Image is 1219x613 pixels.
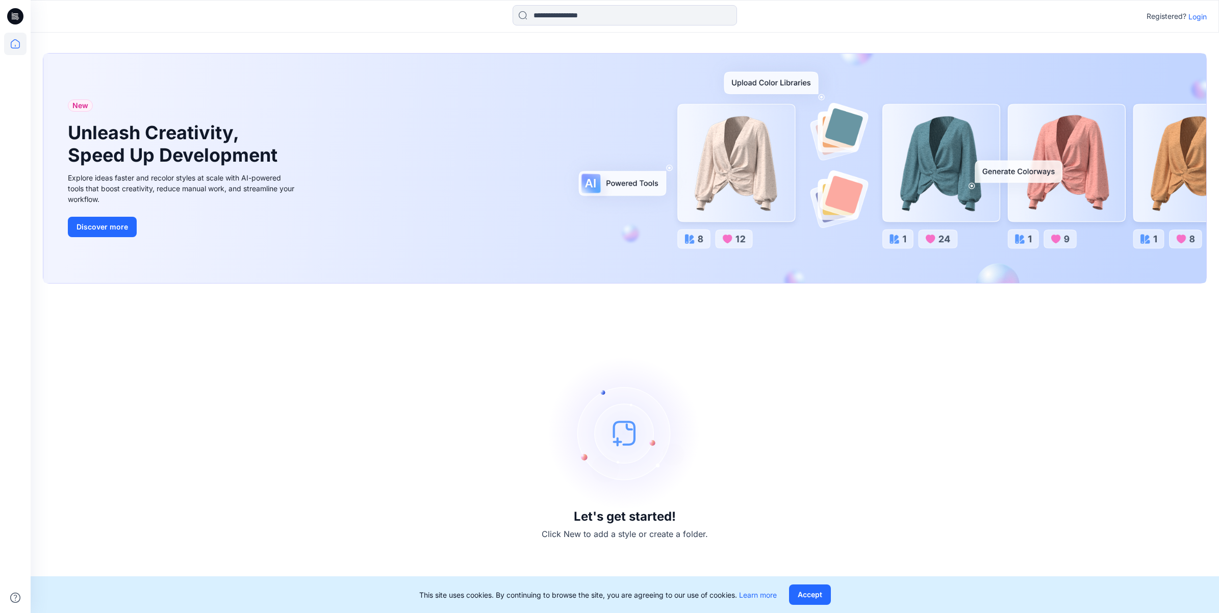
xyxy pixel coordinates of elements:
[72,99,88,112] span: New
[548,356,701,509] img: empty-state-image.svg
[419,590,777,600] p: This site uses cookies. By continuing to browse the site, you are agreeing to our use of cookies.
[739,591,777,599] a: Learn more
[68,217,297,237] a: Discover more
[68,172,297,205] div: Explore ideas faster and recolor styles at scale with AI-powered tools that boost creativity, red...
[542,528,708,540] p: Click New to add a style or create a folder.
[1147,10,1186,22] p: Registered?
[574,509,676,524] h3: Let's get started!
[68,122,282,166] h1: Unleash Creativity, Speed Up Development
[1188,11,1207,22] p: Login
[789,584,831,605] button: Accept
[68,217,137,237] button: Discover more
